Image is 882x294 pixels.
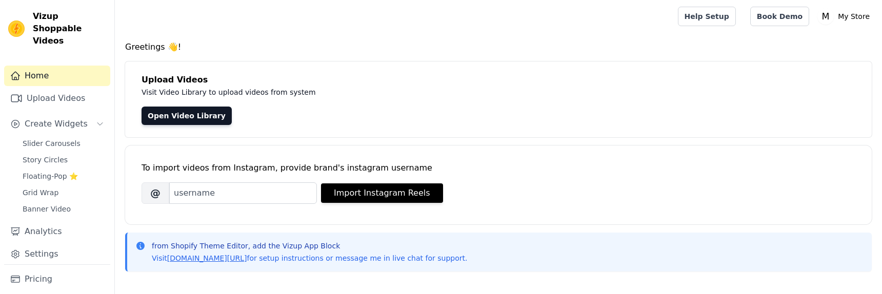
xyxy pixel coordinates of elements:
[23,138,81,149] span: Slider Carousels
[4,88,110,109] a: Upload Videos
[23,155,68,165] span: Story Circles
[23,187,58,198] span: Grid Wrap
[4,244,110,264] a: Settings
[169,182,317,204] input: username
[834,7,874,26] p: My Store
[125,41,872,53] h4: Greetings 👋!
[142,74,855,86] h4: Upload Videos
[33,10,106,47] span: Vizup Shoppable Videos
[152,241,467,251] p: from Shopify Theme Editor, add the Vizup App Block
[142,107,232,125] a: Open Video Library
[152,253,467,263] p: Visit for setup instructions or message me in live chat for support.
[16,169,110,183] a: Floating-Pop ⭐
[4,269,110,289] a: Pricing
[8,20,25,37] img: Vizup
[16,185,110,200] a: Grid Wrap
[23,204,71,214] span: Banner Video
[16,136,110,151] a: Slider Carousels
[321,183,443,203] button: Import Instagram Reels
[142,162,855,174] div: To import videos from Instagram, provide brand's instagram username
[4,221,110,242] a: Analytics
[25,118,88,130] span: Create Widgets
[142,86,601,98] p: Visit Video Library to upload videos from system
[4,66,110,86] a: Home
[822,11,830,22] text: M
[678,7,736,26] a: Help Setup
[750,7,809,26] a: Book Demo
[167,254,247,262] a: [DOMAIN_NAME][URL]
[16,202,110,216] a: Banner Video
[16,153,110,167] a: Story Circles
[817,7,874,26] button: M My Store
[23,171,78,181] span: Floating-Pop ⭐
[4,114,110,134] button: Create Widgets
[142,182,169,204] span: @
